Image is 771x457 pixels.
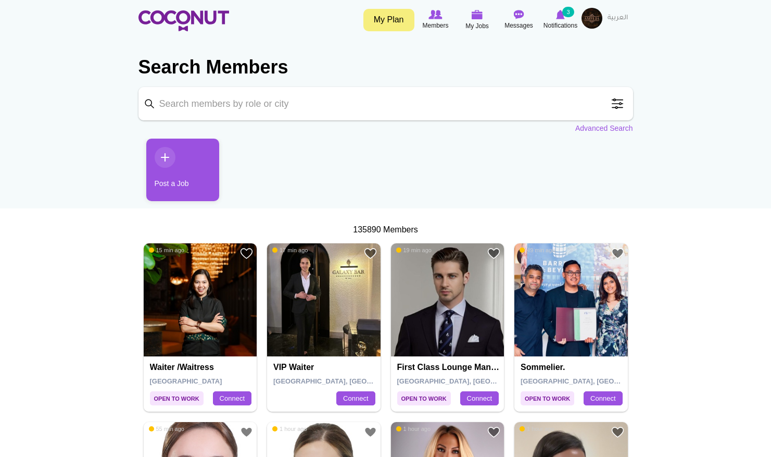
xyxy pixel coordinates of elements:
[504,20,533,31] span: Messages
[397,377,546,385] span: [GEOGRAPHIC_DATA], [GEOGRAPHIC_DATA]
[138,224,633,236] div: 135890 Members
[611,426,624,439] a: Add to Favourites
[149,246,184,254] span: 15 min ago
[521,377,669,385] span: [GEOGRAPHIC_DATA], [GEOGRAPHIC_DATA]
[457,8,498,32] a: My Jobs My Jobs
[521,391,574,405] span: Open to Work
[602,8,633,29] a: العربية
[460,391,499,406] a: Connect
[487,247,500,260] a: Add to Favourites
[150,363,254,372] h4: Waiter /Waitress
[397,391,451,405] span: Open to Work
[556,10,565,19] img: Notifications
[575,123,633,133] a: Advanced Search
[487,426,500,439] a: Add to Favourites
[472,10,483,19] img: My Jobs
[272,246,308,254] span: 17 min ago
[396,246,432,254] span: 19 min ago
[364,247,377,260] a: Add to Favourites
[364,426,377,439] a: Add to Favourites
[146,139,219,201] a: Post a Job
[273,363,377,372] h4: VIP waiter
[520,425,554,433] span: 1 hour ago
[498,8,540,32] a: Messages Messages
[150,391,204,405] span: Open to Work
[150,377,222,385] span: [GEOGRAPHIC_DATA]
[540,8,582,32] a: Notifications Notifications 3
[520,246,555,254] span: 49 min ago
[562,7,574,17] small: 3
[397,363,501,372] h4: First Class Lounge Manager
[514,10,524,19] img: Messages
[584,391,622,406] a: Connect
[396,425,431,433] span: 1 hour ago
[138,10,229,31] img: Home
[363,9,414,31] a: My Plan
[240,426,253,439] a: Add to Favourites
[138,55,633,80] h2: Search Members
[272,425,307,433] span: 1 hour ago
[213,391,251,406] a: Connect
[149,425,184,433] span: 55 min ago
[422,20,448,31] span: Members
[544,20,577,31] span: Notifications
[273,377,422,385] span: [GEOGRAPHIC_DATA], [GEOGRAPHIC_DATA]
[138,87,633,120] input: Search members by role or city
[521,363,624,372] h4: Sommelier.
[611,247,624,260] a: Add to Favourites
[428,10,442,19] img: Browse Members
[465,21,489,31] span: My Jobs
[336,391,375,406] a: Connect
[240,247,253,260] a: Add to Favourites
[415,8,457,32] a: Browse Members Members
[138,139,211,209] li: 1 / 1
